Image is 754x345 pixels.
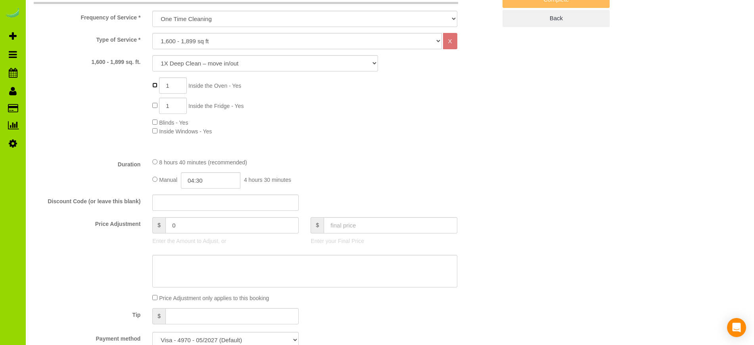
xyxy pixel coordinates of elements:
div: Open Intercom Messenger [727,318,746,337]
label: Frequency of Service * [28,11,146,21]
input: final price [324,217,457,233]
label: Type of Service * [28,33,146,44]
span: 8 hours 40 minutes (recommended) [159,159,247,166]
span: Manual [159,177,177,183]
span: $ [152,308,165,324]
label: Payment method [28,332,146,343]
span: Blinds - Yes [159,119,188,126]
span: Price Adjustment only applies to this booking [159,295,269,301]
label: Discount Code (or leave this blank) [28,195,146,205]
img: Automaid Logo [5,8,21,19]
span: 4 hours 30 minutes [244,177,291,183]
p: Enter your Final Price [311,237,457,245]
span: $ [152,217,165,233]
label: Duration [28,158,146,168]
span: Inside the Fridge - Yes [188,103,244,109]
span: $ [311,217,324,233]
a: Back [503,10,610,27]
span: Inside Windows - Yes [159,128,212,135]
label: 1,600 - 1,899 sq. ft. [28,55,146,66]
p: Enter the Amount to Adjust, or [152,237,299,245]
label: Tip [28,308,146,319]
label: Price Adjustment [28,217,146,228]
span: Inside the Oven - Yes [188,83,241,89]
